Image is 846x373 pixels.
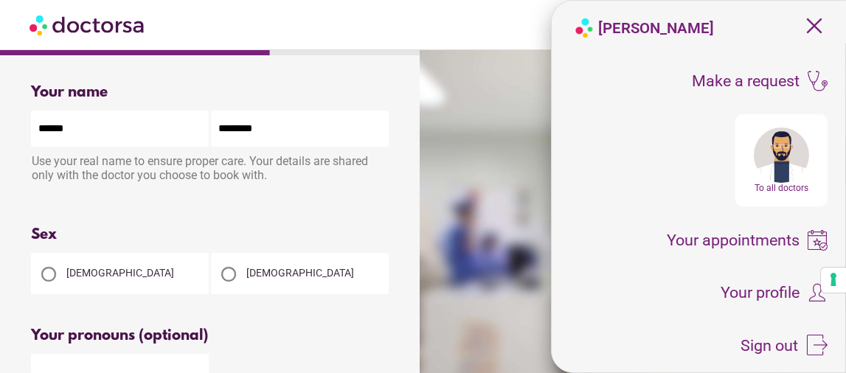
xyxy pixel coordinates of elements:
button: Your consent preferences for tracking technologies [821,268,846,293]
span: close [800,12,828,40]
span: [DEMOGRAPHIC_DATA] [246,267,354,279]
div: Use your real name to ensure proper care. Your details are shared only with the doctor you choose... [31,147,391,193]
span: Sign out [741,338,798,354]
span: [DEMOGRAPHIC_DATA] [66,267,174,279]
div: Your pronouns (optional) [31,327,391,344]
img: icons8-booking-100.png [807,230,828,251]
img: icons8-customer-100.png [807,282,828,303]
img: icons8-sign-out-50.png [807,335,828,355]
span: Your appointments [667,232,800,248]
div: Your name [31,84,391,101]
div: To all doctors [739,183,824,193]
img: Logo-Doctorsa-trans-White-partial-flat.png [547,199,715,237]
span: Your profile [721,285,800,301]
img: Doctorsa.com [30,8,146,41]
span: Make a request [692,73,800,89]
strong: [PERSON_NAME] [598,19,714,37]
img: icons8-stethoscope-100.png [807,71,828,91]
div: Sex [31,226,391,243]
img: logo-doctorsa-baloon.png [574,18,594,38]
